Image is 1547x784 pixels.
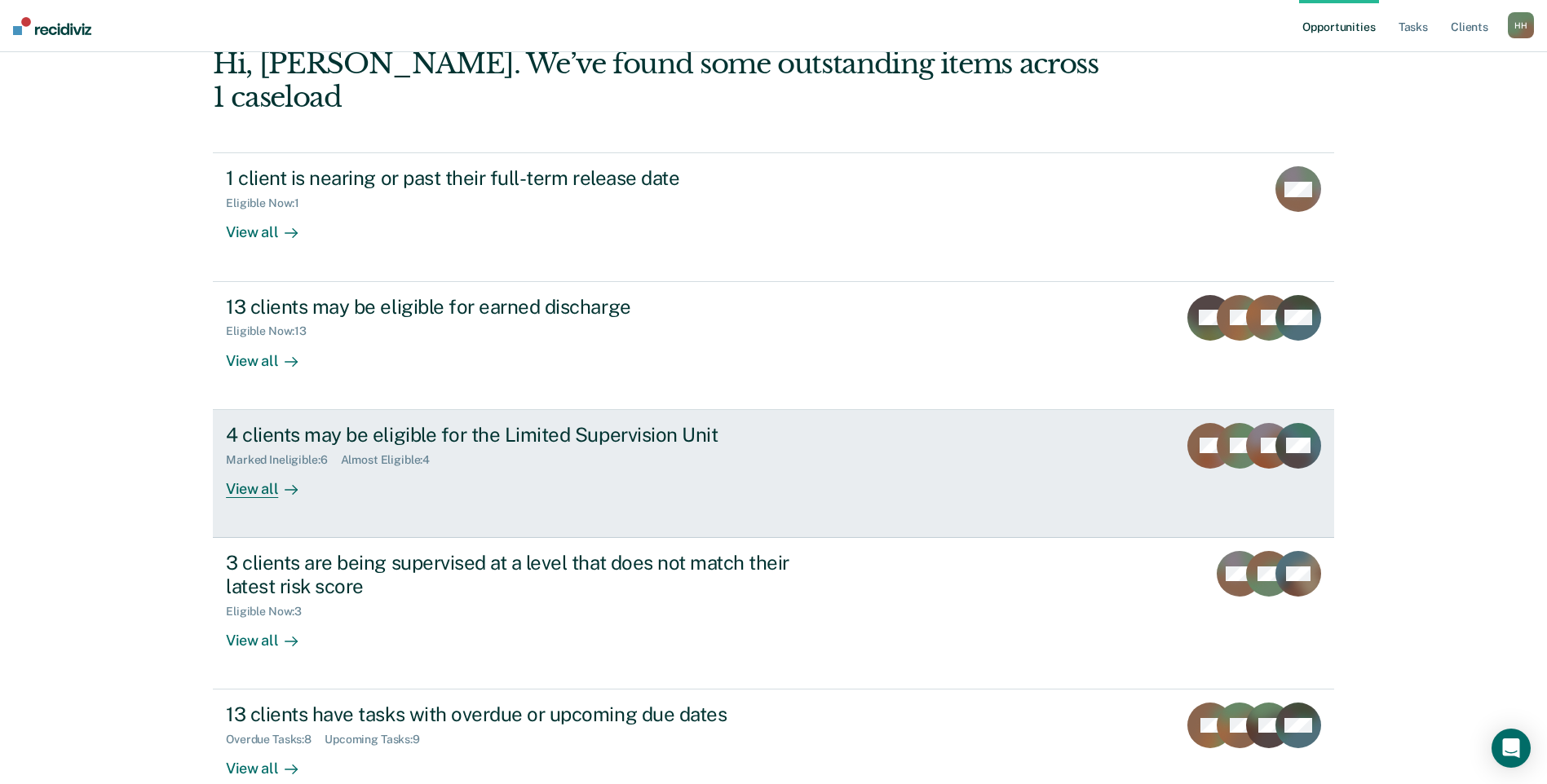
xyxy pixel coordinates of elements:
[213,152,1334,281] a: 1 client is nearing or past their full-term release dateEligible Now:1View all
[226,733,325,747] div: Overdue Tasks : 8
[213,410,1334,538] a: 4 clients may be eligible for the Limited Supervision UnitMarked Ineligible:6Almost Eligible:4Vie...
[213,282,1334,410] a: 13 clients may be eligible for earned dischargeEligible Now:13View all
[226,703,798,726] div: 13 clients have tasks with overdue or upcoming due dates
[1492,729,1531,768] div: Open Intercom Messenger
[226,605,315,619] div: Eligible Now : 3
[226,423,798,447] div: 4 clients may be eligible for the Limited Supervision Unit
[226,466,317,498] div: View all
[213,538,1334,689] a: 3 clients are being supervised at a level that does not match their latest risk scoreEligible Now...
[226,551,798,598] div: 3 clients are being supervised at a level that does not match their latest risk score
[226,166,798,190] div: 1 client is nearing or past their full-term release date
[226,210,317,242] div: View all
[226,324,320,338] div: Eligible Now : 13
[1508,12,1534,38] button: HH
[226,747,317,778] div: View all
[1508,12,1534,38] div: H H
[341,453,444,467] div: Almost Eligible : 4
[226,618,317,650] div: View all
[226,196,312,210] div: Eligible Now : 1
[226,295,798,319] div: 13 clients may be eligible for earned discharge
[13,17,91,35] img: Recidiviz
[226,453,340,467] div: Marked Ineligible : 6
[325,733,433,747] div: Upcoming Tasks : 9
[226,338,317,370] div: View all
[213,47,1110,114] div: Hi, [PERSON_NAME]. We’ve found some outstanding items across 1 caseload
